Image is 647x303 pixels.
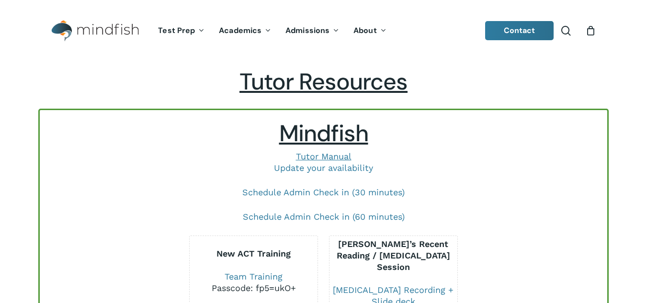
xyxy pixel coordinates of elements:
div: Passcode: fp5=ukO+ [190,282,318,294]
a: Test Prep [151,27,212,35]
span: Academics [219,25,261,35]
span: About [353,25,377,35]
span: Mindfish [279,118,368,148]
a: Tutor Manual [296,151,352,161]
a: Schedule Admin Check in (60 minutes) [243,212,405,222]
b: New ACT Training [216,248,291,258]
a: Update your availability [274,163,373,173]
span: Tutor Resources [239,67,408,97]
a: Admissions [278,27,346,35]
a: Academics [212,27,278,35]
a: About [346,27,394,35]
b: [PERSON_NAME]’s Recent Reading / [MEDICAL_DATA] Session [337,239,450,272]
a: Team Training [225,271,283,281]
nav: Main Menu [151,13,393,49]
a: Contact [485,21,554,40]
span: Test Prep [158,25,195,35]
span: Contact [504,25,535,35]
span: Admissions [285,25,329,35]
a: Schedule Admin Check in (30 minutes) [242,187,405,197]
header: Main Menu [38,13,609,49]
